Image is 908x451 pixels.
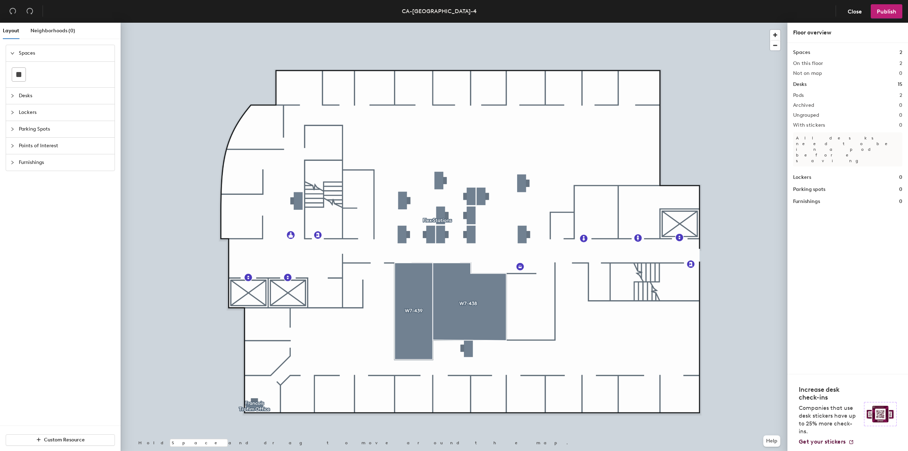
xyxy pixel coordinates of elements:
button: Redo (⌘ + ⇧ + Z) [23,4,37,18]
button: Undo (⌘ + Z) [6,4,20,18]
span: Layout [3,28,19,34]
h2: With stickers [793,122,825,128]
h2: On this floor [793,61,823,66]
span: Points of Interest [19,138,110,154]
button: Close [842,4,868,18]
span: Parking Spots [19,121,110,137]
span: collapsed [10,144,15,148]
h2: 2 [899,93,902,98]
span: Publish [877,8,896,15]
img: Sticker logo [864,402,897,426]
h2: Not on map [793,71,822,76]
button: Custom Resource [6,434,115,446]
button: Publish [871,4,902,18]
h4: Increase desk check-ins [799,386,860,401]
button: Help [763,435,780,447]
h2: 0 [899,71,902,76]
h2: 2 [899,61,902,66]
h1: Parking spots [793,186,825,193]
h1: 0 [899,174,902,181]
div: Floor overview [793,28,902,37]
span: Custom Resource [44,437,85,443]
span: expanded [10,51,15,55]
h2: 0 [899,112,902,118]
p: All desks need to be in a pod before saving [793,132,902,166]
h2: 0 [899,103,902,108]
h1: 0 [899,186,902,193]
span: Neighborhoods (0) [31,28,75,34]
span: Get your stickers [799,438,846,445]
h2: 0 [899,122,902,128]
h1: Spaces [793,49,810,56]
h1: Desks [793,81,807,88]
span: Lockers [19,104,110,121]
h1: 15 [898,81,902,88]
h2: Archived [793,103,814,108]
h1: Furnishings [793,198,820,205]
h2: Pods [793,93,804,98]
h1: 2 [899,49,902,56]
span: Furnishings [19,154,110,171]
span: collapsed [10,160,15,165]
p: Companies that use desk stickers have up to 25% more check-ins. [799,404,860,435]
span: Close [848,8,862,15]
h2: Ungrouped [793,112,819,118]
span: collapsed [10,127,15,131]
h1: 0 [899,198,902,205]
a: Get your stickers [799,438,854,445]
span: collapsed [10,94,15,98]
span: collapsed [10,110,15,115]
h1: Lockers [793,174,811,181]
div: CA-[GEOGRAPHIC_DATA]-4 [402,7,477,16]
span: Spaces [19,45,110,61]
span: Desks [19,88,110,104]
